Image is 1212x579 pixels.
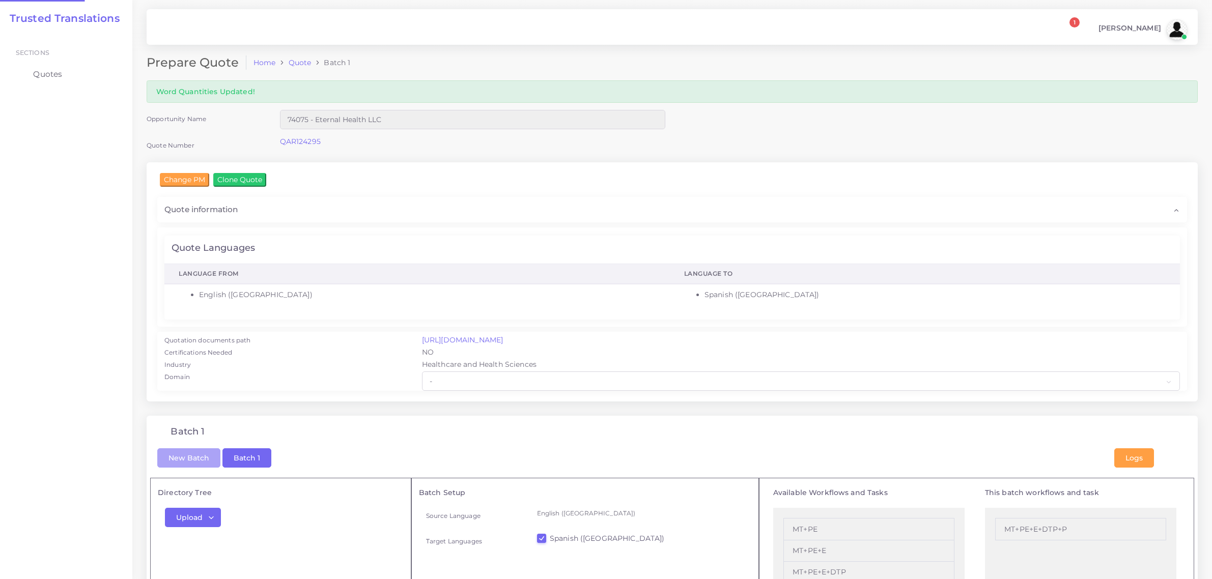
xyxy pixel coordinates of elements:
[165,508,221,527] button: Upload
[16,49,49,56] span: Sections
[253,57,276,68] a: Home
[415,347,1187,359] div: NO
[1167,19,1187,40] img: avatar
[158,488,404,497] h5: Directory Tree
[164,372,190,382] label: Domain
[164,336,250,345] label: Quotation documents path
[704,289,1166,300] li: Spanish ([GEOGRAPHIC_DATA])
[147,141,194,150] label: Quote Number
[8,64,125,85] a: Quotes
[995,518,1166,540] li: MT+PE+E+DTP+P
[537,508,745,518] p: English ([GEOGRAPHIC_DATA])
[422,335,503,344] a: [URL][DOMAIN_NAME]
[670,264,1180,284] th: Language To
[1114,448,1154,468] button: Logs
[550,533,665,543] label: Spanish ([GEOGRAPHIC_DATA])
[1093,19,1191,40] a: [PERSON_NAME]avatar
[280,137,321,146] a: QAR124295
[311,57,350,68] li: Batch 1
[985,488,1176,497] h5: This batch workflows and task
[164,360,191,369] label: Industry
[171,426,205,438] h4: Batch 1
[419,488,752,497] h5: Batch Setup
[426,511,481,520] label: Source Language
[1060,23,1078,37] a: 1
[213,173,266,186] input: Clone Quote
[157,453,220,462] a: New Batch
[783,518,954,540] li: MT+PE
[222,453,271,462] a: Batch 1
[164,264,670,284] th: Language From
[164,348,232,357] label: Certifications Needed
[289,57,312,68] a: Quote
[199,289,656,300] li: English ([GEOGRAPHIC_DATA])
[773,488,965,497] h5: Available Workflows and Tasks
[157,197,1187,222] div: Quote information
[415,359,1187,371] div: Healthcare and Health Sciences
[1098,24,1161,32] span: [PERSON_NAME]
[172,243,255,254] h4: Quote Languages
[426,537,482,545] label: Target Languages
[147,80,1198,102] div: Word Quantities Updated!
[1125,453,1143,462] span: Logs
[164,204,238,215] span: Quote information
[3,12,120,24] a: Trusted Translations
[33,69,62,80] span: Quotes
[147,55,246,70] h2: Prepare Quote
[1069,17,1080,27] span: 1
[160,173,209,186] input: Change PM
[222,448,271,468] button: Batch 1
[147,114,206,123] label: Opportunity Name
[783,540,954,562] li: MT+PE+E
[157,448,220,468] button: New Batch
